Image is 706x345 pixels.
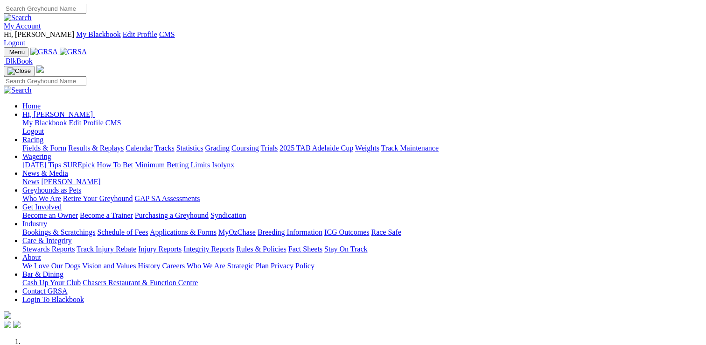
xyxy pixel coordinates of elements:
[80,211,133,219] a: Become a Trainer
[105,119,121,127] a: CMS
[22,262,80,270] a: We Love Our Dogs
[212,161,234,169] a: Isolynx
[218,228,256,236] a: MyOzChase
[22,194,61,202] a: Who We Are
[22,127,44,135] a: Logout
[4,22,41,30] a: My Account
[22,178,39,186] a: News
[4,30,74,38] span: Hi, [PERSON_NAME]
[13,321,21,328] img: twitter.svg
[22,220,47,228] a: Industry
[9,49,25,56] span: Menu
[22,119,67,127] a: My Blackbook
[231,144,259,152] a: Coursing
[371,228,401,236] a: Race Safe
[135,211,209,219] a: Purchasing a Greyhound
[22,194,702,203] div: Greyhounds as Pets
[154,144,175,152] a: Tracks
[76,30,121,38] a: My Blackbook
[227,262,269,270] a: Strategic Plan
[138,262,160,270] a: History
[135,194,200,202] a: GAP SA Assessments
[22,169,68,177] a: News & Media
[60,48,87,56] img: GRSA
[22,245,75,253] a: Stewards Reports
[97,161,133,169] a: How To Bet
[22,144,702,152] div: Racing
[22,152,51,160] a: Wagering
[280,144,353,152] a: 2025 TAB Adelaide Cup
[6,57,33,65] span: BlkBook
[4,30,702,47] div: My Account
[22,144,66,152] a: Fields & Form
[324,228,369,236] a: ICG Outcomes
[4,57,33,65] a: BlkBook
[324,245,367,253] a: Stay On Track
[22,270,63,278] a: Bar & Dining
[210,211,246,219] a: Syndication
[205,144,230,152] a: Grading
[4,321,11,328] img: facebook.svg
[381,144,439,152] a: Track Maintenance
[187,262,225,270] a: Who We Are
[138,245,182,253] a: Injury Reports
[22,279,702,287] div: Bar & Dining
[82,262,136,270] a: Vision and Values
[22,262,702,270] div: About
[30,48,58,56] img: GRSA
[4,14,32,22] img: Search
[176,144,203,152] a: Statistics
[355,144,379,152] a: Weights
[135,161,210,169] a: Minimum Betting Limits
[68,144,124,152] a: Results & Replays
[63,161,95,169] a: SUREpick
[63,194,133,202] a: Retire Your Greyhound
[22,161,702,169] div: Wagering
[260,144,278,152] a: Trials
[22,186,81,194] a: Greyhounds as Pets
[22,253,41,261] a: About
[123,30,157,38] a: Edit Profile
[4,39,25,47] a: Logout
[22,119,702,136] div: Hi, [PERSON_NAME]
[77,245,136,253] a: Track Injury Rebate
[4,76,86,86] input: Search
[22,102,41,110] a: Home
[22,161,61,169] a: [DATE] Tips
[162,262,185,270] a: Careers
[159,30,175,38] a: CMS
[83,279,198,287] a: Chasers Restaurant & Function Centre
[22,287,67,295] a: Contact GRSA
[4,4,86,14] input: Search
[126,144,153,152] a: Calendar
[22,245,702,253] div: Care & Integrity
[258,228,322,236] a: Breeding Information
[4,86,32,94] img: Search
[288,245,322,253] a: Fact Sheets
[22,203,62,211] a: Get Involved
[41,178,100,186] a: [PERSON_NAME]
[22,110,95,118] a: Hi, [PERSON_NAME]
[22,211,78,219] a: Become an Owner
[4,47,28,57] button: Toggle navigation
[22,136,43,144] a: Racing
[7,67,31,75] img: Close
[4,66,35,76] button: Toggle navigation
[183,245,234,253] a: Integrity Reports
[22,279,81,287] a: Cash Up Your Club
[36,65,44,73] img: logo-grsa-white.png
[69,119,104,127] a: Edit Profile
[4,311,11,319] img: logo-grsa-white.png
[22,110,93,118] span: Hi, [PERSON_NAME]
[97,228,148,236] a: Schedule of Fees
[22,228,702,237] div: Industry
[22,228,95,236] a: Bookings & Scratchings
[236,245,287,253] a: Rules & Policies
[271,262,315,270] a: Privacy Policy
[22,237,72,244] a: Care & Integrity
[22,211,702,220] div: Get Involved
[22,295,84,303] a: Login To Blackbook
[150,228,217,236] a: Applications & Forms
[22,178,702,186] div: News & Media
